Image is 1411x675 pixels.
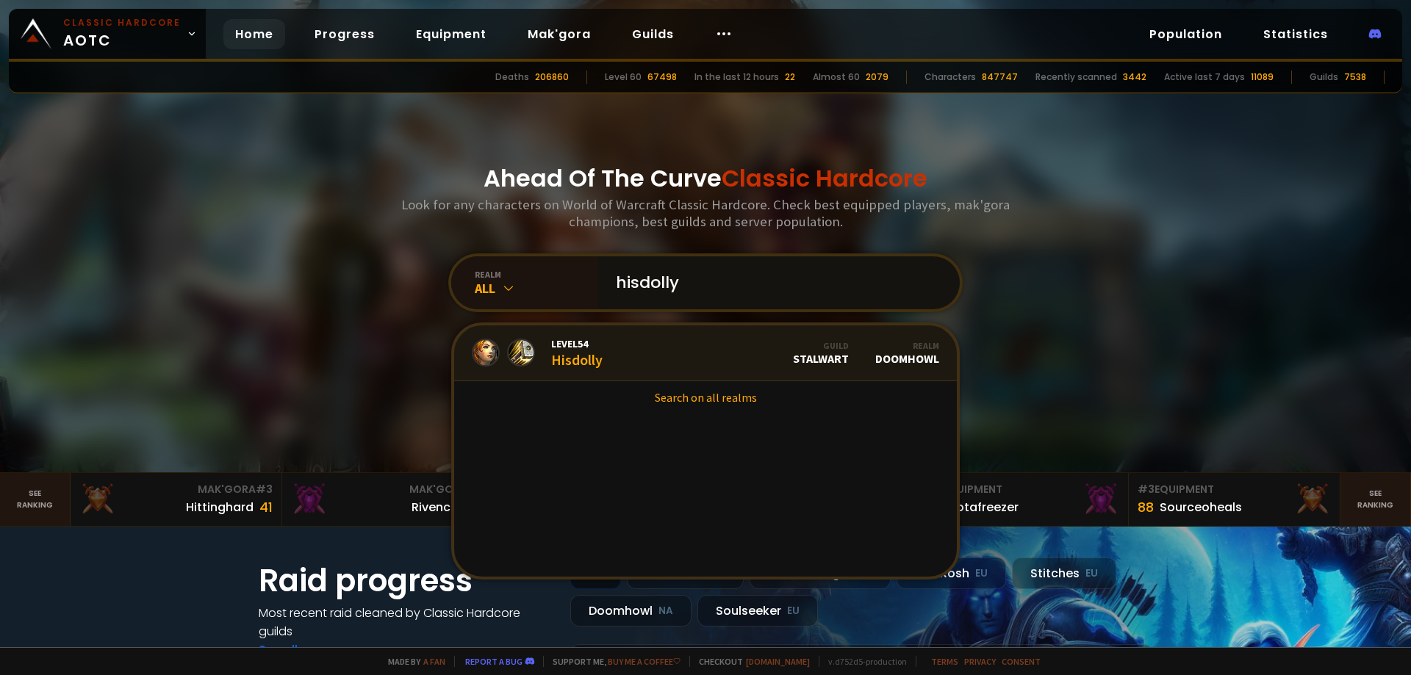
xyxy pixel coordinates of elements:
[379,656,445,667] span: Made by
[620,19,686,49] a: Guilds
[1138,482,1155,497] span: # 3
[793,340,849,366] div: Stalwart
[79,482,273,497] div: Mak'Gora
[1129,473,1340,526] a: #3Equipment88Sourceoheals
[722,162,927,195] span: Classic Hardcore
[689,656,810,667] span: Checkout
[1085,566,1098,581] small: EU
[63,16,181,51] span: AOTC
[259,557,553,604] h1: Raid progress
[926,482,1119,497] div: Equipment
[71,473,282,526] a: Mak'Gora#3Hittinghard41
[948,498,1019,516] div: Notafreezer
[551,337,603,369] div: Hisdolly
[1160,498,1242,516] div: Sourceoheals
[658,604,673,618] small: NA
[607,256,942,309] input: Search a character...
[423,656,445,667] a: a fan
[813,71,860,84] div: Almost 60
[412,498,458,516] div: Rivench
[875,340,939,351] div: Realm
[259,604,553,640] h4: Most recent raid cleaned by Classic Hardcore guilds
[1344,71,1366,84] div: 7538
[404,19,498,49] a: Equipment
[605,71,642,84] div: Level 60
[259,641,354,658] a: See all progress
[982,71,1018,84] div: 847747
[1252,19,1340,49] a: Statistics
[1340,473,1411,526] a: Seeranking
[819,656,907,667] span: v. d752d5 - production
[785,71,795,84] div: 22
[746,656,810,667] a: [DOMAIN_NAME]
[1310,71,1338,84] div: Guilds
[924,71,976,84] div: Characters
[570,595,692,627] div: Doomhowl
[223,19,285,49] a: Home
[551,337,603,350] span: Level 54
[1123,71,1146,84] div: 3442
[793,340,849,351] div: Guild
[1012,557,1116,589] div: Stitches
[465,656,523,667] a: Report a bug
[454,381,957,414] a: Search on all realms
[875,340,939,366] div: Doomhowl
[694,71,779,84] div: In the last 12 hours
[697,595,818,627] div: Soulseeker
[1251,71,1274,84] div: 11089
[9,9,206,59] a: Classic HardcoreAOTC
[1138,497,1154,517] div: 88
[917,473,1129,526] a: #2Equipment88Notafreezer
[475,280,598,297] div: All
[291,482,484,497] div: Mak'Gora
[897,557,1006,589] div: Nek'Rosh
[964,656,996,667] a: Privacy
[866,71,888,84] div: 2079
[787,604,800,618] small: EU
[1138,19,1234,49] a: Population
[1035,71,1117,84] div: Recently scanned
[975,566,988,581] small: EU
[1138,482,1331,497] div: Equipment
[647,71,677,84] div: 67498
[395,196,1016,230] h3: Look for any characters on World of Warcraft Classic Hardcore. Check best equipped players, mak'g...
[63,16,181,29] small: Classic Hardcore
[1164,71,1245,84] div: Active last 7 days
[1002,656,1041,667] a: Consent
[454,325,957,381] a: Level54HisdollyGuildStalwartRealmDoomhowl
[256,482,273,497] span: # 3
[484,161,927,196] h1: Ahead Of The Curve
[535,71,569,84] div: 206860
[608,656,681,667] a: Buy me a coffee
[259,497,273,517] div: 41
[931,656,958,667] a: Terms
[543,656,681,667] span: Support me,
[282,473,494,526] a: Mak'Gora#2Rivench100
[303,19,387,49] a: Progress
[516,19,603,49] a: Mak'gora
[475,269,598,280] div: realm
[186,498,254,516] div: Hittinghard
[495,71,529,84] div: Deaths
